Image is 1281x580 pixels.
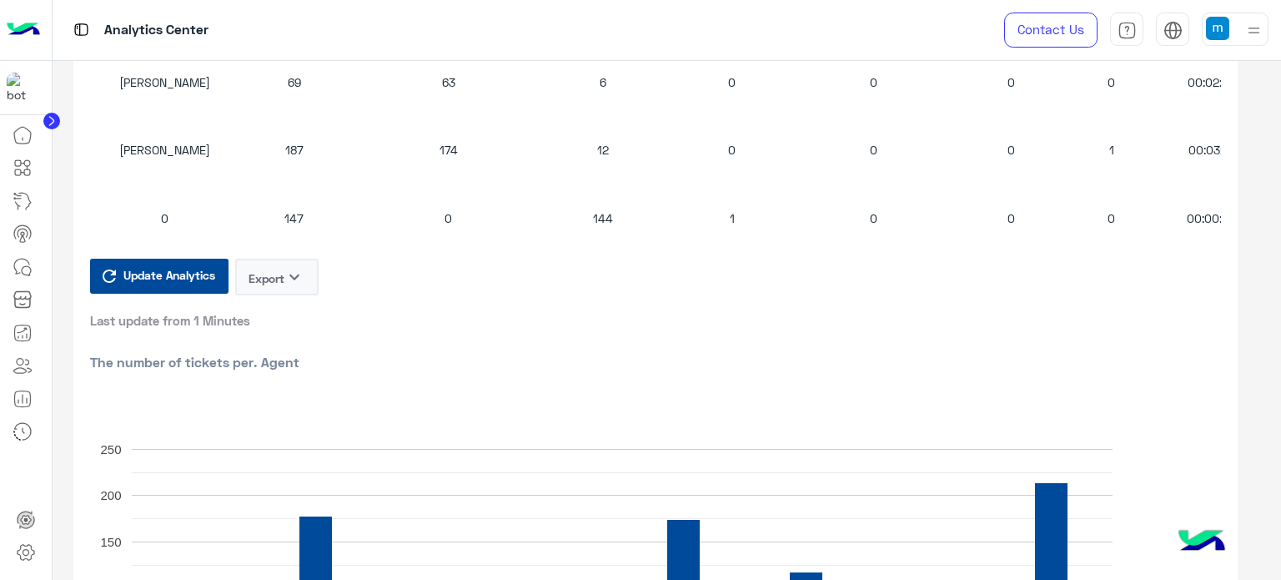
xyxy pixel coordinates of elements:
div: 0 [115,209,215,227]
div: 144 [532,209,674,227]
div: 0 [966,73,1057,91]
div: 0 [791,73,957,91]
i: keyboard_arrow_down [284,267,304,287]
img: hulul-logo.png [1173,513,1231,572]
p: Analytics Center [104,19,208,42]
div: 0 [682,141,782,159]
text: 250 [100,441,121,456]
img: profile [1243,20,1264,41]
div: 0 [966,209,1057,227]
a: Contact Us [1004,13,1098,48]
div: [PERSON_NAME] [115,73,215,91]
div: 1 [682,209,782,227]
div: 12 [532,141,674,159]
div: 187 [224,141,365,159]
div: 0 [1066,73,1158,91]
span: Last update from 1 Minutes [90,312,250,329]
div: 0 [374,209,524,227]
div: 0 [1066,209,1158,227]
div: 0 [966,141,1057,159]
h2: The number of tickets per. Agent [90,354,1221,371]
div: 00:00:00 [1166,209,1258,227]
div: 147 [224,209,365,227]
text: 150 [100,534,121,548]
img: tab [1118,21,1137,40]
div: 6 [532,73,674,91]
button: Update Analytics [90,259,229,294]
img: tab [71,19,92,40]
span: Update Analytics [119,264,219,286]
div: 69 [224,73,365,91]
text: 200 [100,488,121,502]
div: 00:03:10 [1166,141,1258,159]
div: [PERSON_NAME] [115,141,215,159]
div: 174 [374,141,524,159]
div: 63 [374,73,524,91]
a: tab [1110,13,1143,48]
div: 0 [791,141,957,159]
img: userImage [1206,17,1229,40]
div: 0 [682,73,782,91]
div: 00:02:56 [1166,73,1258,91]
img: 1403182699927242 [7,73,37,103]
button: Exportkeyboard_arrow_down [235,259,319,295]
div: 0 [791,209,957,227]
img: tab [1163,21,1183,40]
img: Logo [7,13,40,48]
div: 1 [1066,141,1158,159]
